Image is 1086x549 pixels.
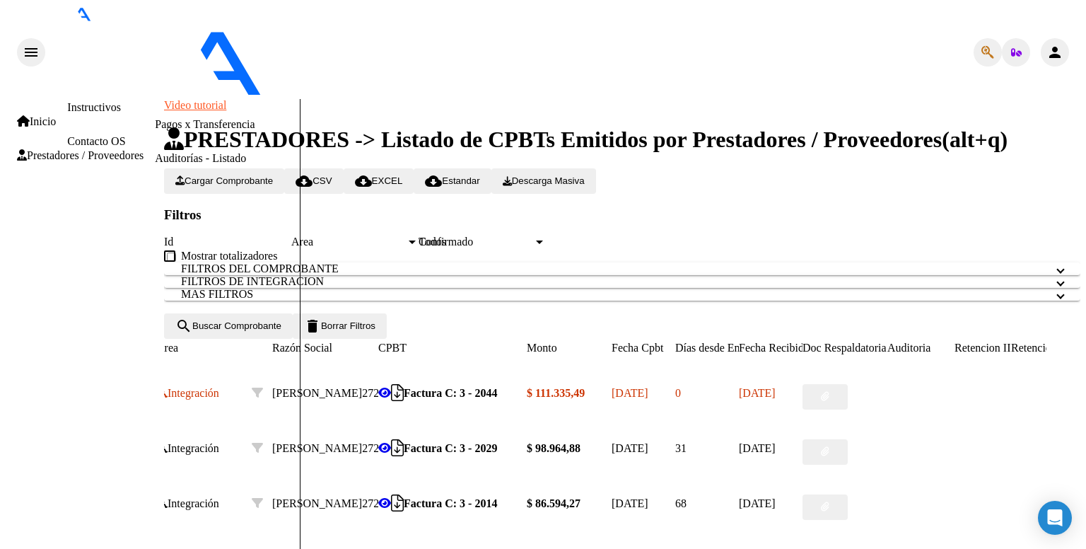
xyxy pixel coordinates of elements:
datatable-header-cell: CPBT [378,339,527,357]
button: Estandar [414,168,491,194]
span: [PERSON_NAME] [272,387,362,399]
span: [PERSON_NAME] [272,497,362,509]
a: Auditorías - Listado [155,152,246,164]
app-download-masive: Descarga masiva de comprobantes (adjuntos) [491,174,596,186]
span: 31 [675,442,687,454]
span: Fecha Cpbt [612,342,663,354]
datatable-header-cell: Doc Respaldatoria [802,339,887,357]
span: Fecha Recibido [739,342,810,354]
span: [DATE] [739,387,776,399]
span: Borrar Filtros [304,320,375,331]
datatable-header-cell: Retencion IIBB [954,339,1011,357]
span: Días desde Emisión [675,342,765,354]
span: Razón Social [272,342,332,354]
i: Descargar documento [391,393,404,393]
a: Prestadores / Proveedores [17,149,144,162]
mat-icon: delete [304,318,321,335]
datatable-header-cell: Días desde Emisión [675,339,739,357]
datatable-header-cell: Razón Social [272,339,378,357]
span: CPBT [378,342,407,354]
span: 68 [675,497,687,509]
div: Open Intercom Messenger [1038,501,1072,535]
span: Auditoria [887,342,930,354]
mat-expansion-panel-header: FILTROS DEL COMPROBANTE [164,262,1080,275]
mat-icon: cloud_download [425,173,442,190]
a: Pagos x Transferencia [155,118,255,130]
button: Borrar Filtros [293,313,387,339]
datatable-header-cell: Fecha Cpbt [612,339,675,357]
span: Area [291,236,406,248]
span: [DATE] [739,442,776,454]
mat-expansion-panel-header: FILTROS DE INTEGRACION [164,275,1080,288]
span: Retencion IIBB [954,342,1026,354]
span: [DATE] [612,387,648,399]
span: Monto [527,342,557,354]
span: (alt+q) [942,127,1008,152]
a: Contacto OS [67,135,125,147]
strong: $ 86.594,27 [527,497,580,509]
datatable-header-cell: Monto [527,339,612,357]
span: EXCEL [355,175,403,186]
div: 27203664104 [272,495,378,513]
mat-icon: menu [23,44,40,61]
span: [DATE] [739,497,776,509]
span: Doc Respaldatoria [802,342,887,354]
span: Descarga Masiva [503,175,585,186]
span: 0 [675,387,681,399]
datatable-header-cell: Fecha Recibido [739,339,802,357]
img: Logo SAAS [45,21,380,96]
mat-icon: person [1046,44,1063,61]
span: - apres [380,86,414,98]
mat-expansion-panel-header: MAS FILTROS [164,288,1080,301]
a: Inicio [17,115,56,128]
span: PRESTADORES -> Listado de CPBTs Emitidos por Prestadores / Proveedores [164,127,942,152]
div: 27203664104 [272,439,378,458]
mat-panel-title: FILTROS DEL COMPROBANTE [181,262,1046,275]
span: CSV [296,175,332,186]
mat-icon: cloud_download [355,173,372,190]
button: Descarga Masiva [491,168,596,194]
span: Todos [419,236,446,248]
mat-icon: cloud_download [296,173,313,190]
mat-panel-title: MAS FILTROS [181,288,1046,301]
a: Instructivos [67,101,121,113]
span: [PERSON_NAME] [272,442,362,454]
span: Estandar [425,175,479,186]
strong: $ 111.335,49 [527,387,585,399]
mat-panel-title: FILTROS DE INTEGRACION [181,275,1046,288]
i: Descargar documento [391,448,404,449]
strong: $ 98.964,88 [527,442,580,454]
span: [DATE] [612,497,648,509]
datatable-header-cell: Retención Ganancias [1011,339,1068,357]
button: EXCEL [344,168,414,194]
span: [DATE] [612,442,648,454]
strong: Factura C: 3 - 2014 [404,497,497,509]
div: 27203664104 [272,384,378,403]
strong: Factura C: 3 - 2044 [404,387,497,399]
button: CSV [284,168,343,194]
span: - [PERSON_NAME] [414,86,510,98]
strong: Factura C: 3 - 2029 [404,442,497,454]
h3: Filtros [164,207,1080,223]
datatable-header-cell: Auditoria [887,339,954,357]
